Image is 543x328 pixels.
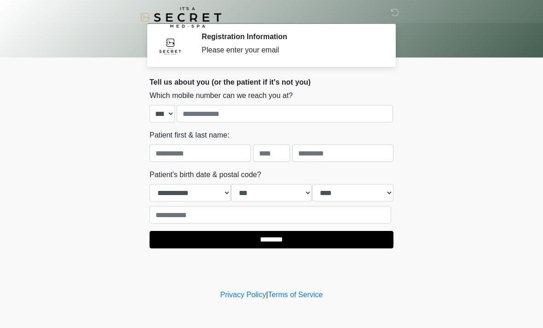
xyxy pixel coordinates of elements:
[140,7,221,28] img: It's A Secret Med Spa Logo
[150,90,293,101] label: Which mobile number can we reach you at?
[156,32,184,60] img: Agent Avatar
[150,130,229,141] label: Patient first & last name:
[150,78,393,86] h2: Tell us about you (or the patient if it's not you)
[202,32,380,41] h2: Registration Information
[266,291,268,299] a: |
[220,291,266,299] a: Privacy Policy
[150,169,261,180] label: Patient's birth date & postal code?
[202,45,380,56] div: Please enter your email
[268,291,323,299] a: Terms of Service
